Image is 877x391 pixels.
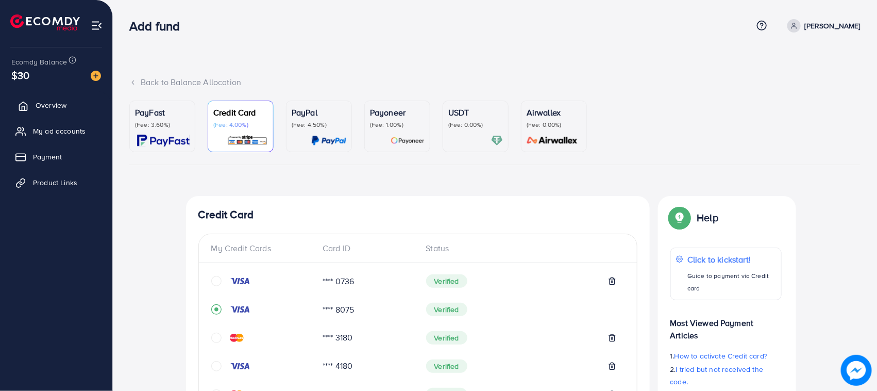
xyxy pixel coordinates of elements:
img: credit [230,305,250,314]
span: How to activate Credit card? [674,351,767,361]
img: credit [230,277,250,285]
img: credit [230,334,244,342]
p: PayFast [135,106,190,119]
p: (Fee: 4.00%) [213,121,268,129]
span: $30 [11,68,29,83]
span: Verified [426,303,467,316]
p: Guide to payment via Credit card [687,270,775,295]
svg: circle [211,361,222,371]
p: PayPal [292,106,346,119]
img: image [841,355,872,386]
p: (Fee: 0.00%) [527,121,581,129]
span: My ad accounts [33,126,86,136]
p: Most Viewed Payment Articles [670,308,782,341]
img: Popup guide [670,208,689,227]
p: 2. [670,363,782,388]
p: 1. [670,350,782,362]
p: Payoneer [370,106,425,119]
a: My ad accounts [8,121,105,141]
span: Verified [426,274,467,288]
img: logo [10,14,80,30]
span: Product Links [33,177,77,188]
h4: Credit Card [198,208,637,221]
a: Payment [8,146,105,167]
p: (Fee: 1.00%) [370,121,425,129]
p: Click to kickstart! [687,253,775,266]
p: Airwallex [527,106,581,119]
a: [PERSON_NAME] [783,19,861,32]
a: Product Links [8,172,105,193]
svg: record circle [211,304,222,315]
img: card [137,135,190,146]
span: Verified [426,360,467,373]
img: image [91,71,101,81]
img: menu [91,20,103,31]
p: (Fee: 4.50%) [292,121,346,129]
p: Help [697,211,719,224]
svg: circle [211,276,222,286]
p: (Fee: 0.00%) [448,121,503,129]
span: Payment [33,152,62,162]
h3: Add fund [129,19,188,34]
span: Overview [36,100,66,110]
img: card [391,135,425,146]
span: Verified [426,331,467,345]
div: Back to Balance Allocation [129,76,861,88]
div: Card ID [314,242,418,254]
img: card [524,135,581,146]
p: USDT [448,106,503,119]
span: I tried but not received the code. [670,364,764,387]
div: My Credit Cards [211,242,315,254]
p: Credit Card [213,106,268,119]
p: [PERSON_NAME] [805,20,861,32]
img: card [491,135,503,146]
img: card [311,135,346,146]
img: card [227,135,268,146]
p: (Fee: 3.60%) [135,121,190,129]
div: Status [418,242,625,254]
img: credit [230,362,250,370]
svg: circle [211,333,222,343]
a: Overview [8,95,105,116]
span: Ecomdy Balance [11,57,67,67]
